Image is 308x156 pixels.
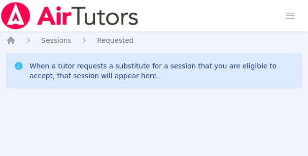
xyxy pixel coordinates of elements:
span: Sessions [41,36,71,44]
nav: Breadcrumb [6,35,302,45]
span: Requested [97,36,134,44]
a: Sessions [41,35,71,45]
div: When a tutor requests a substitute for a session that you are eligible to accept, that session wi... [30,61,294,81]
a: Requested [97,35,134,45]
